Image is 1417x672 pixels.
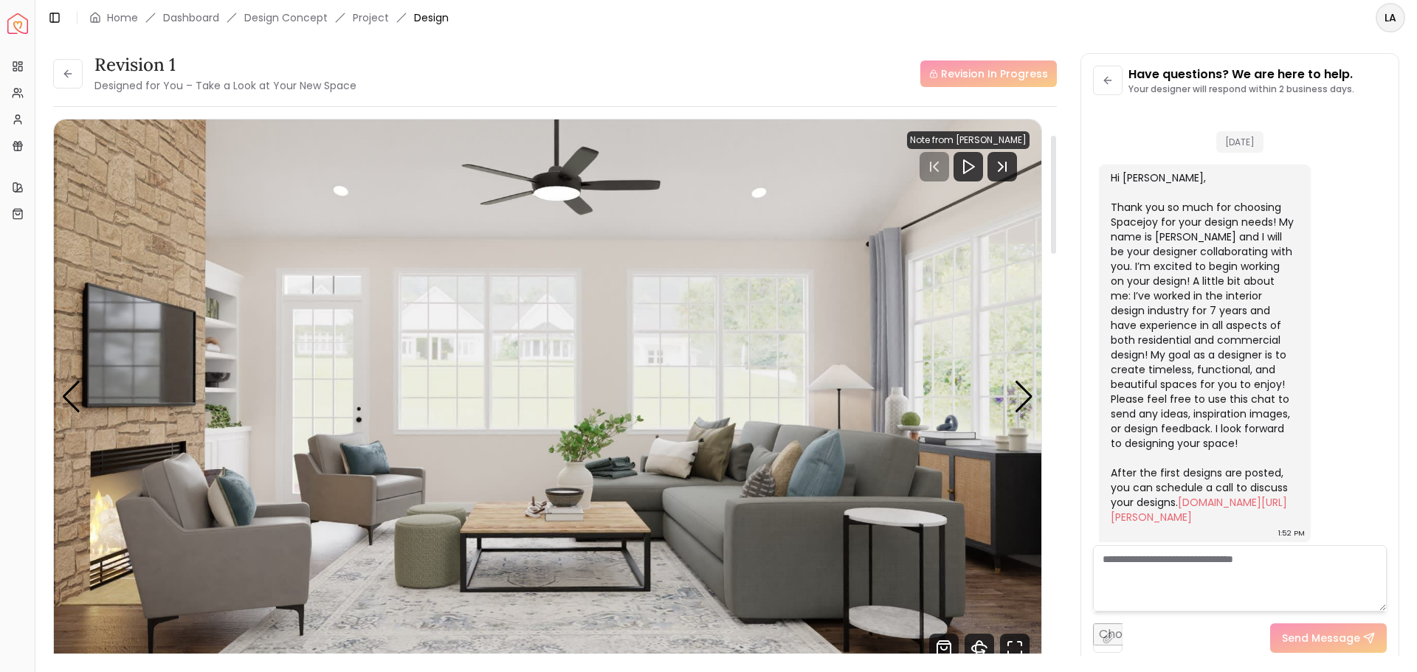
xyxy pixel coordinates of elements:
small: Designed for You – Take a Look at Your New Space [94,78,356,93]
button: LA [1376,3,1405,32]
span: [DATE] [1216,131,1263,153]
span: LA [1377,4,1404,31]
a: Home [107,10,138,25]
a: Dashboard [163,10,219,25]
svg: 360 View [965,634,994,663]
svg: Play [959,158,977,176]
span: Design [414,10,449,25]
li: Design Concept [244,10,328,25]
svg: Fullscreen [1000,634,1030,663]
img: Spacejoy Logo [7,13,28,34]
a: [DOMAIN_NAME][URL][PERSON_NAME] [1111,495,1287,524]
div: Hi [PERSON_NAME], Thank you so much for choosing Spacejoy for your design needs! My name is [PERS... [1111,170,1296,524]
a: Project [353,10,389,25]
div: Note from [PERSON_NAME] [907,131,1030,149]
svg: Shop Products from this design [929,634,959,663]
div: 1:52 PM [1278,526,1305,541]
svg: Next Track [987,152,1017,181]
nav: breadcrumb [89,10,449,25]
div: Next slide [1014,381,1034,413]
p: Have questions? We are here to help. [1128,66,1354,83]
a: Spacejoy [7,13,28,34]
p: Your designer will respond within 2 business days. [1128,83,1354,95]
h3: Revision 1 [94,53,356,77]
div: Previous slide [61,381,81,413]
